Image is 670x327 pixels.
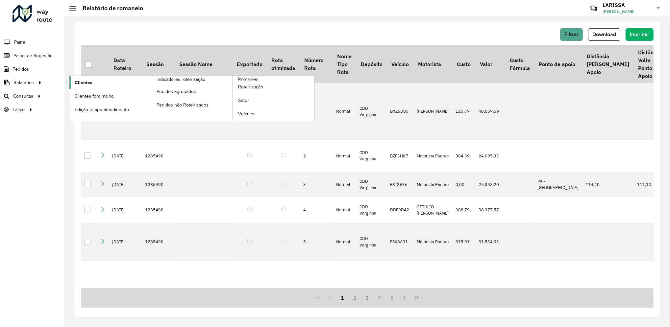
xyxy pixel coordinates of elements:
[142,45,175,83] th: Sessão
[109,223,142,261] td: [DATE]
[109,172,142,198] td: [DATE]
[333,83,356,140] td: Normal
[410,292,423,304] button: Last Page
[333,140,356,172] td: Normal
[238,97,249,104] span: Setor
[414,197,453,223] td: GETULIO [PERSON_NAME]
[356,223,387,261] td: CDD Varginha
[361,292,374,304] button: 3
[387,45,414,83] th: Veículo
[453,197,475,223] td: 308,79
[151,85,233,98] a: Pedidos agrupados
[453,45,475,83] th: Custo
[109,140,142,172] td: [DATE]
[475,223,505,261] td: 31.534,93
[300,45,333,83] th: Número Rota
[414,140,453,172] td: Motorista Padrao
[157,88,196,95] span: Pedidos agrupados
[534,45,582,83] th: Ponto de apoio
[109,45,142,83] th: Data Roteiro
[267,45,300,83] th: Rota otimizada
[233,107,314,121] a: Veículos
[356,172,387,198] td: CDD Varginha
[475,83,505,140] td: 40.057,59
[414,172,453,198] td: Motorista Padrao
[75,93,113,100] span: Clientes fora malha
[414,83,453,140] td: [PERSON_NAME]
[387,172,414,198] td: EST3B36
[475,197,505,223] td: 38.377,57
[387,261,414,324] td: JBP9E18
[13,93,33,100] span: Consultas
[387,83,414,140] td: BXZ6D05
[453,223,475,261] td: 315,91
[13,79,34,86] span: Relatórios
[414,223,453,261] td: Motorista Padrao
[157,76,205,83] span: Indicadores roteirização
[12,66,29,73] span: Pedidos
[582,45,633,83] th: Distância [PERSON_NAME] Apoio
[109,197,142,223] td: [DATE]
[69,103,151,116] a: Edição tempo atendimento
[151,76,315,121] a: Romaneio
[232,45,267,83] th: Exportado
[453,172,475,198] td: 0,00
[630,32,649,37] span: Imprimir
[356,261,387,324] td: CDD Varginha
[349,292,361,304] button: 2
[75,106,129,113] span: Edição tempo atendimento
[333,45,356,83] th: Nome Tipo Rota
[76,5,143,12] h2: Relatório de romaneio
[233,81,314,94] a: Roteirização
[453,261,475,324] td: 135,50
[475,45,505,83] th: Valor
[333,223,356,261] td: Normal
[142,223,175,261] td: 1285490
[69,76,151,89] a: Clientes
[386,292,398,304] button: 5
[75,79,92,86] span: Clientes
[582,172,633,198] td: 114,40
[142,172,175,198] td: 1285490
[356,140,387,172] td: CDD Varginha
[109,261,142,324] td: [DATE]
[475,261,505,324] td: 26.502,99
[603,9,652,14] span: [PERSON_NAME]
[587,1,601,15] a: Contato Rápido
[534,172,582,198] td: PA - [GEOGRAPHIC_DATA]
[564,32,579,37] span: Filtrar
[238,76,259,83] span: Romaneio
[626,28,654,41] button: Imprimir
[387,223,414,261] td: ESK8A91
[333,261,356,324] td: Normal
[151,98,233,111] a: Pedidos não Roteirizados
[238,83,263,90] span: Roteirização
[142,197,175,223] td: 1285490
[300,83,333,140] td: 1
[142,261,175,324] td: 1285490
[398,292,411,304] button: Next Page
[634,45,665,83] th: Distância Volta Ponto Apoio
[453,83,475,140] td: 125,77
[175,45,232,83] th: Sessão Nome
[300,172,333,198] td: 3
[233,94,314,107] a: Setor
[505,45,534,83] th: Custo Fórmula
[356,45,387,83] th: Depósito
[475,172,505,198] td: 25.363,20
[14,39,26,46] span: Painel
[475,140,505,172] td: 24.095,33
[300,223,333,261] td: 5
[356,83,387,140] td: CDD Varginha
[560,28,583,41] button: Filtrar
[69,89,151,103] a: Clientes fora malha
[157,102,209,108] span: Pedidos não Roteirizados
[333,172,356,198] td: Normal
[453,140,475,172] td: 384,39
[603,2,652,8] h3: LARISSA
[300,140,333,172] td: 2
[300,261,333,324] td: 6
[333,197,356,223] td: Normal
[13,52,53,59] span: Painel de Sugestão
[373,292,386,304] button: 4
